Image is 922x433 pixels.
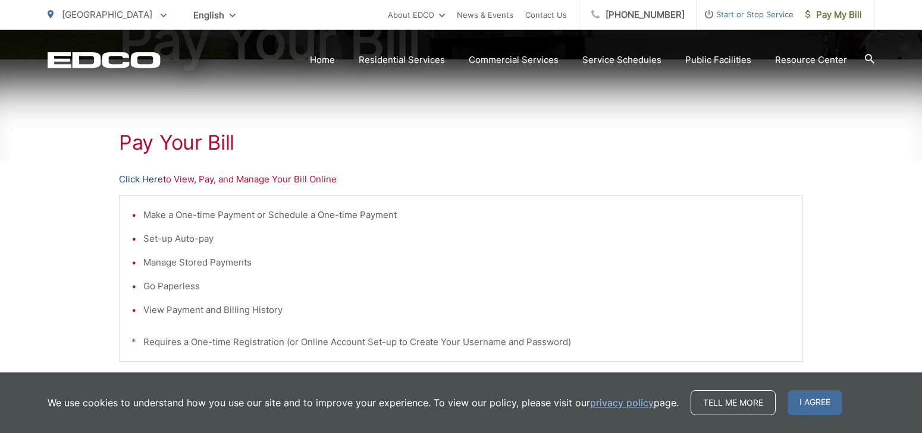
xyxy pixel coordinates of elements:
[143,303,791,317] li: View Payment and Billing History
[469,53,559,67] a: Commercial Services
[457,8,513,22] a: News & Events
[184,5,244,26] span: English
[119,172,803,187] p: to View, Pay, and Manage Your Bill Online
[775,53,847,67] a: Resource Center
[143,255,791,270] li: Manage Stored Payments
[805,8,862,22] span: Pay My Bill
[788,390,842,415] span: I agree
[582,53,661,67] a: Service Schedules
[48,396,679,410] p: We use cookies to understand how you use our site and to improve your experience. To view our pol...
[143,279,791,293] li: Go Paperless
[691,390,776,415] a: Tell me more
[119,131,803,154] h1: Pay Your Bill
[590,396,654,410] a: privacy policy
[62,9,152,20] span: [GEOGRAPHIC_DATA]
[143,208,791,222] li: Make a One-time Payment or Schedule a One-time Payment
[131,335,791,349] p: * Requires a One-time Registration (or Online Account Set-up to Create Your Username and Password)
[685,53,751,67] a: Public Facilities
[310,53,335,67] a: Home
[143,232,791,246] li: Set-up Auto-pay
[525,8,567,22] a: Contact Us
[119,172,163,187] a: Click Here
[388,8,445,22] a: About EDCO
[359,53,445,67] a: Residential Services
[48,52,161,68] a: EDCD logo. Return to the homepage.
